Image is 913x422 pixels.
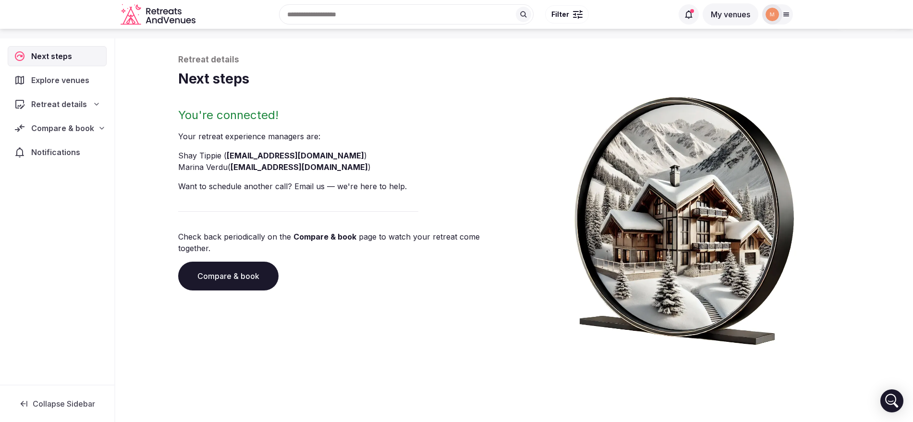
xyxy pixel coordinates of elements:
a: Compare & book [293,232,356,241]
span: Compare & book [31,122,94,134]
button: Collapse Sidebar [8,393,107,414]
li: Shay Tippie ( ) [178,150,511,161]
h2: You're connected! [178,108,511,123]
button: Filter [545,5,589,24]
a: [EMAIL_ADDRESS][DOMAIN_NAME] [227,151,364,160]
p: Check back periodically on the page to watch your retreat come together. [178,231,511,254]
h1: Next steps [178,70,851,88]
span: Retreat details [31,98,87,110]
span: Explore venues [31,74,93,86]
img: marina [766,8,779,21]
span: Notifications [31,146,84,158]
img: Winter chalet retreat in picture frame [557,88,812,345]
div: Open Intercom Messenger [880,389,903,412]
a: Notifications [8,142,107,162]
a: Visit the homepage [121,4,197,25]
span: Next steps [31,50,76,62]
p: Retreat details [178,54,851,66]
p: Your retreat experience manager s are : [178,131,511,142]
a: My venues [703,10,758,19]
svg: Retreats and Venues company logo [121,4,197,25]
a: Explore venues [8,70,107,90]
button: My venues [703,3,758,25]
span: Filter [551,10,569,19]
a: Next steps [8,46,107,66]
a: Compare & book [178,262,279,290]
a: [EMAIL_ADDRESS][DOMAIN_NAME] [231,162,368,172]
li: Marina Verdu ( ) [178,161,511,173]
p: Want to schedule another call? Email us — we're here to help. [178,181,511,192]
span: Collapse Sidebar [33,399,95,409]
